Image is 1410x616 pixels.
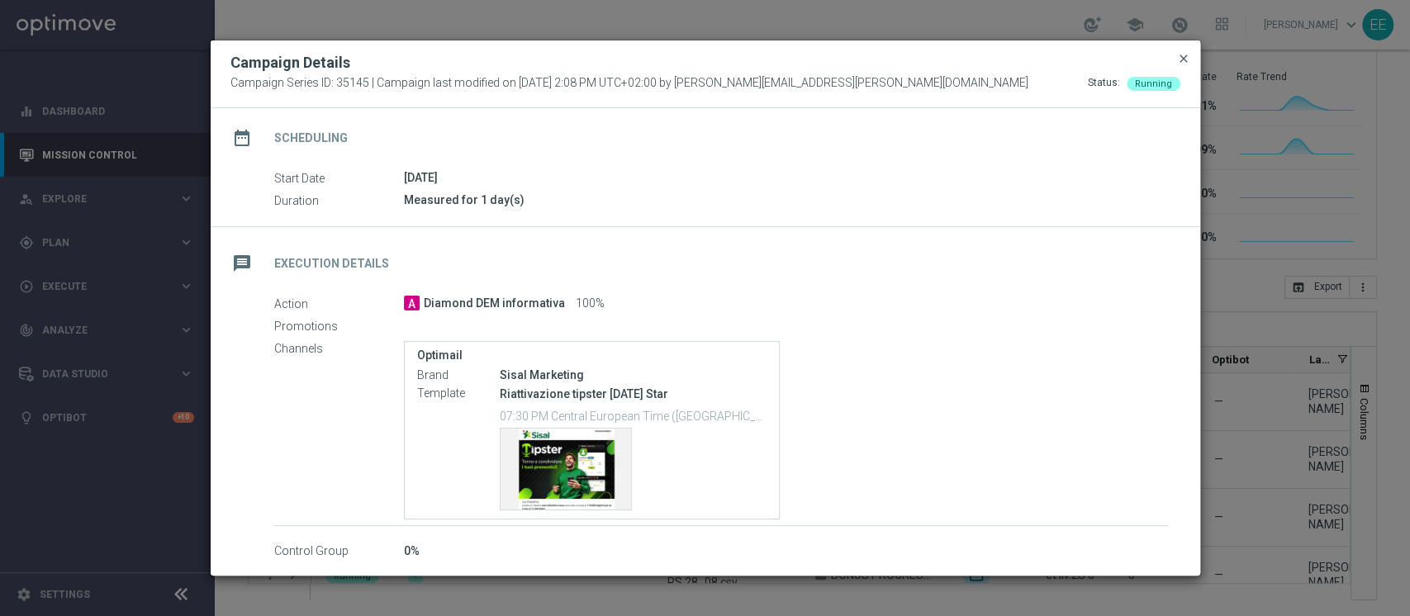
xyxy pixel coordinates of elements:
label: Channels [274,341,404,356]
div: Sisal Marketing [500,367,767,383]
label: Control Group [274,544,404,559]
h2: Execution Details [274,256,389,272]
span: 100% [576,296,605,311]
i: message [227,249,257,278]
span: A [404,296,420,310]
label: Duration [274,193,404,208]
label: Brand [417,368,500,383]
h2: Scheduling [274,130,348,146]
label: Action [274,296,404,311]
h2: Campaign Details [230,53,350,73]
div: [DATE] [404,169,1168,186]
div: Measured for 1 day(s) [404,192,1168,208]
span: Campaign Series ID: 35145 | Campaign last modified on [DATE] 2:08 PM UTC+02:00 by [PERSON_NAME][E... [230,76,1028,91]
p: Riattivazione tipster [DATE] Star [500,386,767,401]
div: Status: [1088,76,1120,91]
span: close [1177,52,1190,65]
label: Start Date [274,171,404,186]
label: Template [417,386,500,401]
p: 07:30 PM Central European Time (Berlin) (UTC +02:00) [500,407,767,424]
div: 0% [404,543,1168,559]
i: date_range [227,123,257,153]
colored-tag: Running [1127,76,1180,89]
label: Promotions [274,319,404,334]
span: Running [1135,78,1172,89]
label: Optimail [417,348,767,362]
span: Diamond DEM informativa [424,296,565,311]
